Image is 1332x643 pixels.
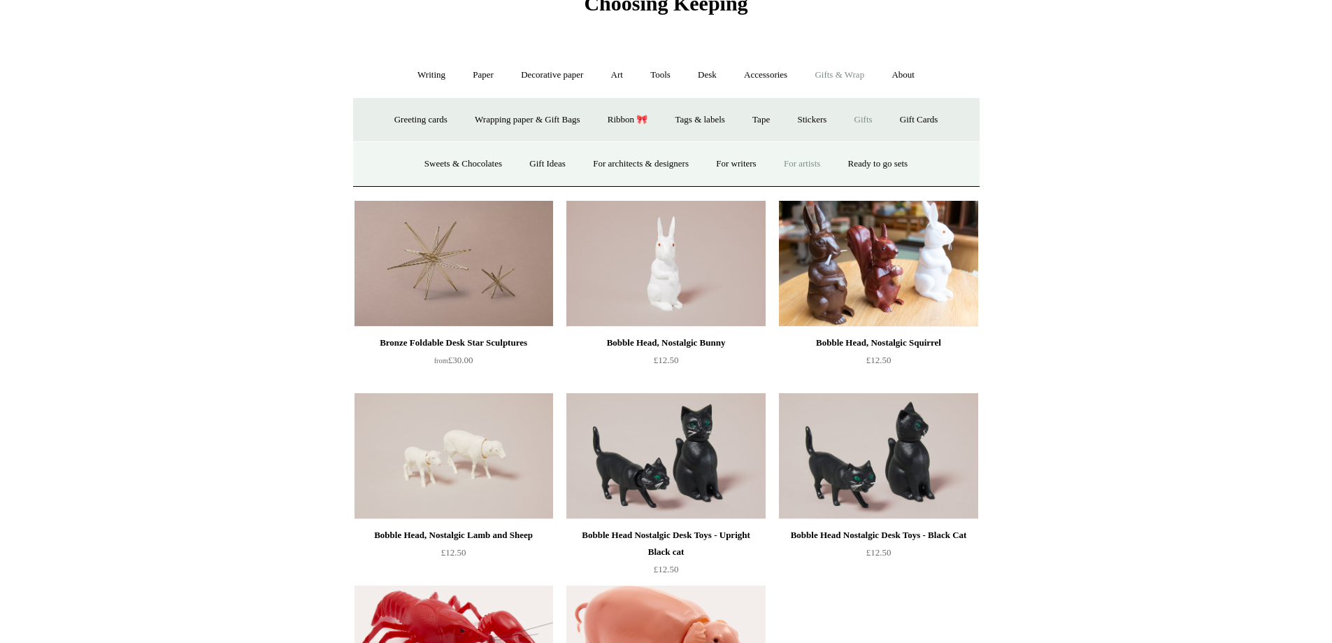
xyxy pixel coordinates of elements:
a: Choosing Keeping [584,3,747,13]
div: Bobble Head Nostalgic Desk Toys - Upright Black cat [570,527,761,560]
span: from [434,357,448,365]
a: Desk [685,57,729,94]
a: Gift Ideas [517,146,578,183]
a: For writers [703,146,768,183]
a: Bobble Head, Nostalgic Squirrel £12.50 [779,334,977,392]
img: Bobble Head, Nostalgic Bunny [566,201,765,327]
span: £12.50 [654,564,679,574]
a: Gift Cards [887,101,951,139]
a: Bobble Head Nostalgic Desk Toys - Upright Black cat Bobble Head Nostalgic Desk Toys - Upright Bla... [566,393,765,519]
img: Bobble Head, Nostalgic Squirrel [779,201,977,327]
a: Gifts [842,101,885,139]
a: Bronze Foldable Desk Star Sculptures from£30.00 [355,334,553,392]
a: Bobble Head Nostalgic Desk Toys - Black Cat Bobble Head Nostalgic Desk Toys - Black Cat [779,393,977,519]
span: £12.50 [866,547,891,558]
div: Bobble Head, Nostalgic Squirrel [782,334,974,351]
a: Bronze Foldable Desk Star Sculptures Bronze Foldable Desk Star Sculptures [355,201,553,327]
a: Bobble Head, Nostalgic Squirrel Bobble Head, Nostalgic Squirrel [779,201,977,327]
a: Ready to go sets [836,146,921,183]
a: Paper [460,57,506,94]
a: Bobble Head, Nostalgic Bunny Bobble Head, Nostalgic Bunny [566,201,765,327]
a: Tools [638,57,683,94]
span: £12.50 [866,355,891,365]
a: Bobble Head, Nostalgic Bunny £12.50 [566,334,765,392]
div: Bronze Foldable Desk Star Sculptures [358,334,550,351]
a: Art [599,57,636,94]
a: Stickers [785,101,839,139]
img: Bobble Head Nostalgic Desk Toys - Upright Black cat [566,393,765,519]
a: Bobble Head, Nostalgic Lamb and Sheep Bobble Head, Nostalgic Lamb and Sheep [355,393,553,519]
a: Wrapping paper & Gift Bags [462,101,592,139]
a: Greeting cards [382,101,460,139]
a: Bobble Head Nostalgic Desk Toys - Upright Black cat £12.50 [566,527,765,584]
div: Bobble Head Nostalgic Desk Toys - Black Cat [782,527,974,544]
a: For artists [771,146,833,183]
img: Bronze Foldable Desk Star Sculptures [355,201,553,327]
a: Accessories [731,57,800,94]
a: Gifts & Wrap [802,57,877,94]
div: Bobble Head, Nostalgic Bunny [570,334,761,351]
img: Bobble Head, Nostalgic Lamb and Sheep [355,393,553,519]
a: Tape [740,101,782,139]
a: Bobble Head, Nostalgic Lamb and Sheep £12.50 [355,527,553,584]
span: £12.50 [654,355,679,365]
span: £12.50 [441,547,466,558]
a: Writing [405,57,458,94]
a: Decorative paper [508,57,596,94]
a: Bobble Head Nostalgic Desk Toys - Black Cat £12.50 [779,527,977,584]
img: Bobble Head Nostalgic Desk Toys - Black Cat [779,393,977,519]
span: £30.00 [434,355,473,365]
a: About [879,57,927,94]
a: Tags & labels [663,101,738,139]
a: Sweets & Chocolates [412,146,515,183]
a: Ribbon 🎀 [595,101,661,139]
div: Bobble Head, Nostalgic Lamb and Sheep [358,527,550,544]
a: For architects & designers [580,146,701,183]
